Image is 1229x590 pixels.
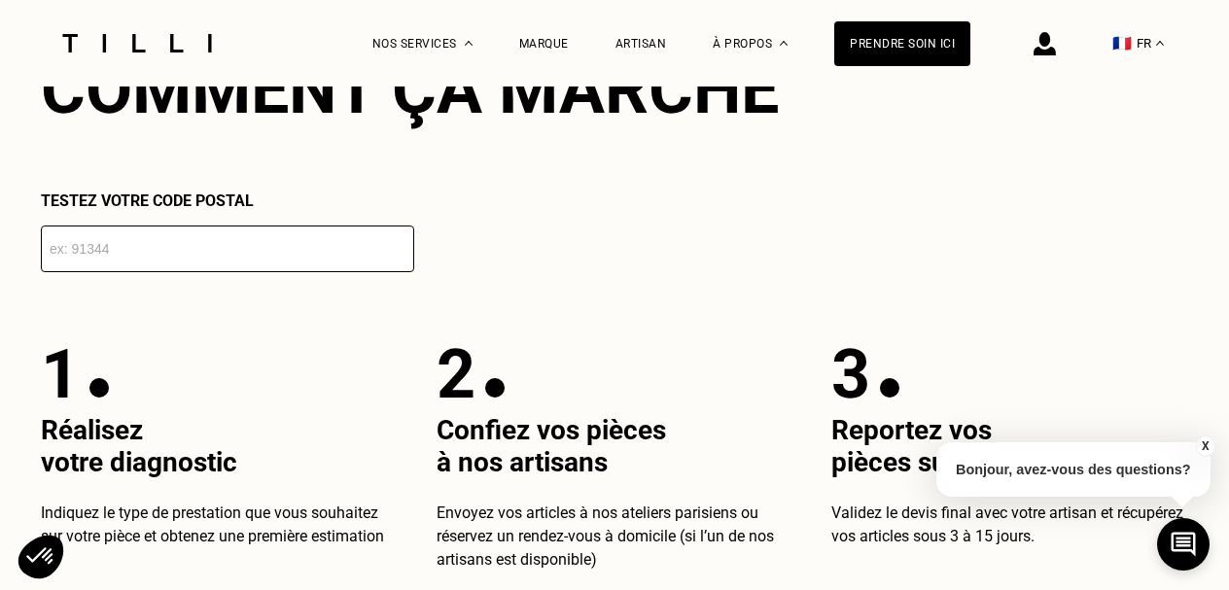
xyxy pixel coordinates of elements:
p: Testez votre code postal [41,191,1188,210]
a: Prendre soin ici [834,21,970,66]
img: menu déroulant [1156,41,1164,46]
span: Validez le devis final avec votre artisan et récupérez vos articles sous 3 à 15 jours. [831,503,1183,545]
img: Logo du service de couturière Tilli [55,34,219,52]
span: Reportez vos [831,414,992,446]
p: 2 [437,334,475,414]
span: Réalisez [41,414,143,446]
p: Bonjour, avez-vous des questions? [936,442,1211,497]
button: X [1195,435,1214,457]
a: Marque [519,37,569,51]
p: 1 [41,334,80,414]
img: icône connexion [1034,32,1056,55]
span: votre diagnostic [41,446,237,478]
span: Indiquez le type de prestation que vous souhaitez sur votre pièce et obtenez une première estimation [41,503,384,545]
span: Envoyez vos articles à nos ateliers parisiens ou réservez un rendez-vous à domicile (si l’un de n... [437,503,774,569]
span: à nos artisans [437,446,608,478]
span: Confiez vos pièces [437,414,666,446]
p: 3 [831,334,870,414]
input: ex: 91344 [41,226,414,272]
a: Artisan [615,37,667,51]
h2: Comment ça marche [41,50,1188,129]
span: pièces sublimées [831,446,1042,478]
img: Menu déroulant à propos [780,41,788,46]
img: Menu déroulant [465,41,473,46]
span: 🇫🇷 [1112,34,1132,52]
